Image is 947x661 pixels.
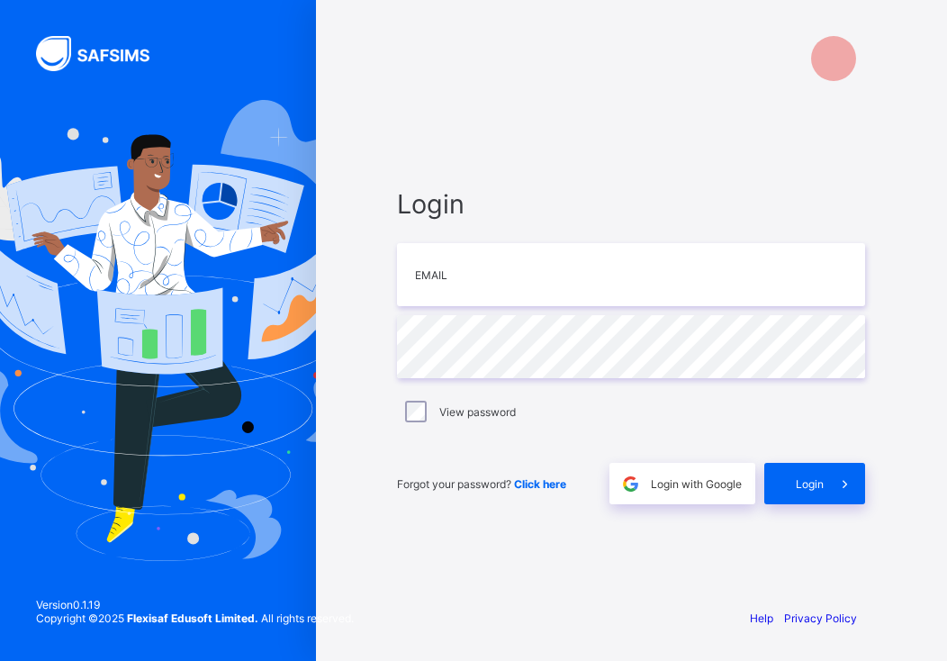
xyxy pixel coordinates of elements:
span: Login with Google [651,477,742,491]
label: View password [439,405,516,419]
a: Privacy Policy [784,611,857,625]
img: SAFSIMS Logo [36,36,171,71]
span: Copyright © 2025 All rights reserved. [36,611,354,625]
a: Help [750,611,773,625]
span: Version 0.1.19 [36,598,354,611]
img: google.396cfc9801f0270233282035f929180a.svg [620,474,641,494]
span: Login [397,188,865,220]
strong: Flexisaf Edusoft Limited. [127,611,258,625]
span: Login [796,477,824,491]
span: Forgot your password? [397,477,566,491]
a: Click here [514,477,566,491]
